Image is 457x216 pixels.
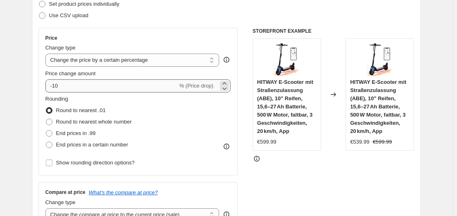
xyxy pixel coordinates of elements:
h3: Price [45,35,57,41]
span: HITWAY E-Scooter mit Straßenzulassung (ABE), 10" Reifen, 15,6–27 Ah Batterie, 500 W Motor, faltba... [257,79,313,134]
span: Round to nearest .01 [56,107,106,113]
span: Set product prices individually [49,1,120,7]
span: HITWAY E-Scooter mit Straßenzulassung (ABE), 10" Reifen, 15,6–27 Ah Batterie, 500 W Motor, faltba... [350,79,406,134]
strike: €599.99 [373,138,392,146]
h6: STOREFRONT EXAMPLE [253,28,414,34]
div: help [222,56,231,64]
span: Round to nearest whole number [56,119,132,125]
span: End prices in .99 [56,130,96,136]
span: % (Price drop) [179,83,213,89]
span: Rounding [45,96,68,102]
span: Use CSV upload [49,12,88,18]
span: End prices in a certain number [56,142,128,148]
span: Show rounding direction options? [56,160,135,166]
div: €599.99 [257,138,276,146]
span: Price change amount [45,70,96,76]
img: 61XocLtDusL_80x.jpg [364,43,396,76]
div: €539.99 [350,138,369,146]
h3: Compare at price [45,189,86,196]
span: Change type [45,199,76,205]
input: -15 [45,79,178,92]
span: Change type [45,45,76,51]
button: What's the compare at price? [89,189,158,196]
img: 61XocLtDusL_80x.jpg [270,43,303,76]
